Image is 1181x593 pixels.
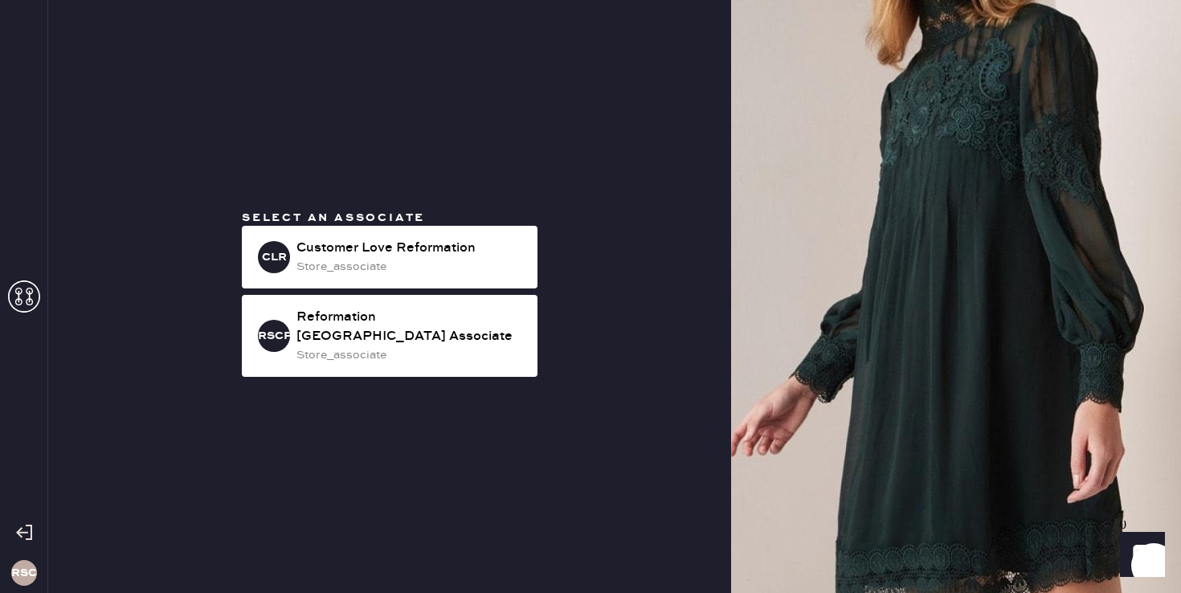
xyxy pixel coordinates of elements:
[296,239,525,258] div: Customer Love Reformation
[242,211,425,225] span: Select an associate
[11,567,37,579] h3: RSCP
[258,330,290,341] h3: RSCPA
[296,258,525,276] div: store_associate
[1105,521,1174,590] iframe: Front Chat
[296,308,525,346] div: Reformation [GEOGRAPHIC_DATA] Associate
[296,346,525,364] div: store_associate
[262,252,287,263] h3: CLR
